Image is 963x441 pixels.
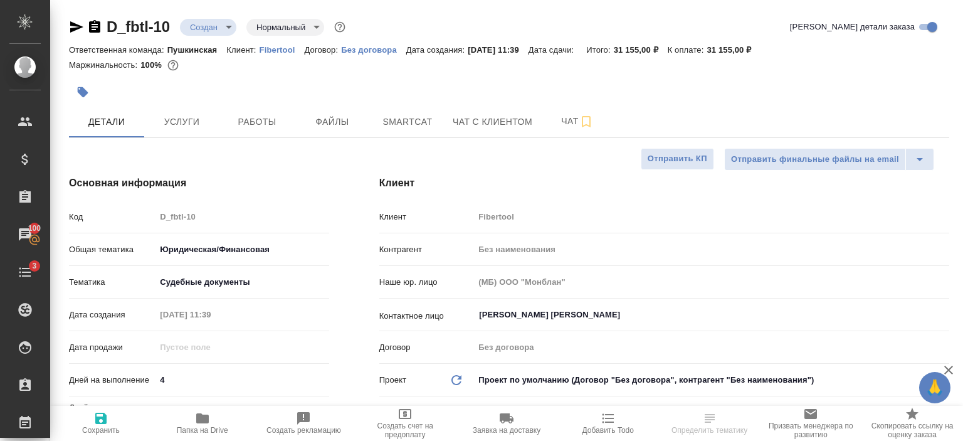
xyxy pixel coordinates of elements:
div: Судебные документы [155,272,329,293]
span: 🙏 [924,375,945,401]
button: Создан [186,22,221,33]
input: Пустое поле [474,338,949,356]
span: Услуги [152,114,212,130]
button: Нормальный [253,22,309,33]
button: 🙏 [919,372,950,403]
button: Отправить финальные файлы на email [724,148,906,171]
h4: Основная информация [69,176,329,191]
div: Создан [180,19,236,36]
button: Скопировать ссылку для ЯМессенджера [69,19,84,35]
p: 100% [140,60,165,70]
span: Детали [76,114,137,130]
p: Дата создания: [406,45,468,55]
span: Файлы [302,114,362,130]
span: Заявка на доставку [473,426,540,435]
p: Дата продажи [69,341,155,354]
span: Призвать менеджера по развитию [767,422,854,439]
p: Итого: [586,45,613,55]
p: Контактное лицо [379,310,475,322]
span: Папка на Drive [177,426,228,435]
a: Fibertool [260,44,305,55]
p: Дата сдачи: [529,45,577,55]
button: Заявка на доставку [456,406,557,441]
p: 31 155,00 ₽ [614,45,668,55]
input: Пустое поле [474,208,949,226]
span: 3 [24,260,44,272]
p: Fibertool [260,45,305,55]
p: Дней на выполнение (авт.) [69,401,155,427]
span: Сохранить [82,426,120,435]
button: Создать счет на предоплату [354,406,456,441]
span: Создать счет на предоплату [362,422,448,439]
button: Добавить тэг [69,78,97,106]
a: 3 [3,257,47,288]
p: Проект [379,374,407,386]
input: Пустое поле [474,240,949,258]
p: Клиент [379,211,475,223]
button: Доп статусы указывают на важность/срочность заказа [332,19,348,35]
svg: Подписаться [579,114,594,129]
p: Ответственная команда: [69,45,167,55]
span: Отправить финальные файлы на email [731,152,899,167]
p: Общая тематика [69,243,155,256]
p: Наше юр. лицо [379,276,475,289]
button: Скопировать ссылку на оценку заказа [861,406,963,441]
p: Дата создания [69,309,155,321]
p: Код [69,211,155,223]
button: Папка на Drive [152,406,253,441]
input: Пустое поле [474,273,949,291]
button: Добавить Todo [557,406,659,441]
input: Пустое поле [155,405,329,423]
span: Создать рекламацию [266,426,341,435]
p: Договор: [304,45,341,55]
p: Контрагент [379,243,475,256]
span: Работы [227,114,287,130]
p: Маржинальность: [69,60,140,70]
span: Чат [547,114,608,129]
button: Open [942,314,945,316]
a: D_fbtl-10 [107,18,170,35]
span: Отправить КП [648,152,707,166]
button: Отправить КП [641,148,714,170]
p: Пушкинская [167,45,227,55]
button: Определить тематику [659,406,760,441]
span: Скопировать ссылку на оценку заказа [869,422,955,439]
input: Пустое поле [155,306,265,324]
a: 100 [3,219,47,250]
p: [DATE] 11:39 [468,45,529,55]
p: Договор [379,341,475,354]
input: Пустое поле [155,208,329,226]
p: Без договора [341,45,406,55]
span: 100 [21,222,49,235]
button: Сохранить [50,406,152,441]
p: Клиент: [226,45,259,55]
button: Скопировать ссылку [87,19,102,35]
p: К оплате: [668,45,707,55]
span: Чат с клиентом [453,114,532,130]
button: Призвать менеджера по развитию [760,406,861,441]
input: ✎ Введи что-нибудь [155,371,329,389]
div: split button [724,148,934,171]
button: 0.00 RUB; [165,57,181,73]
div: Проект по умолчанию (Договор "Без договора", контрагент "Без наименования") [474,369,949,391]
input: Пустое поле [155,338,265,356]
span: Определить тематику [671,426,747,435]
div: Создан [246,19,324,36]
div: Юридическая/Финансовая [155,239,329,260]
a: Без договора [341,44,406,55]
span: [PERSON_NAME] детали заказа [790,21,915,33]
h4: Клиент [379,176,949,191]
button: Создать рекламацию [253,406,355,441]
p: 31 155,00 ₽ [707,45,760,55]
p: Дней на выполнение [69,374,155,386]
span: Smartcat [377,114,438,130]
span: Добавить Todo [582,426,634,435]
p: Тематика [69,276,155,289]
